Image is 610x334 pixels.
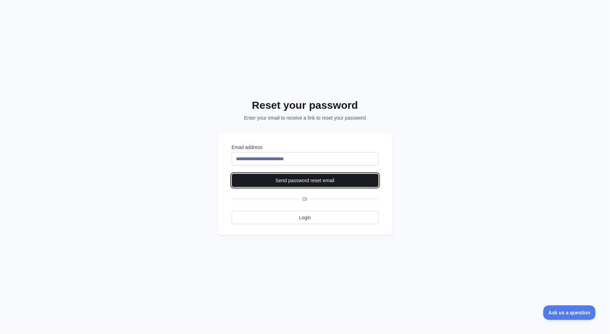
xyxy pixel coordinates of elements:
p: Enter your email to receive a link to reset your password [227,114,383,121]
span: Or [300,196,311,202]
h2: Reset your password [227,99,383,112]
iframe: Toggle Customer Support [543,305,596,320]
button: Send password reset email [232,174,379,187]
label: Email address [232,144,379,151]
a: Login [232,211,379,224]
